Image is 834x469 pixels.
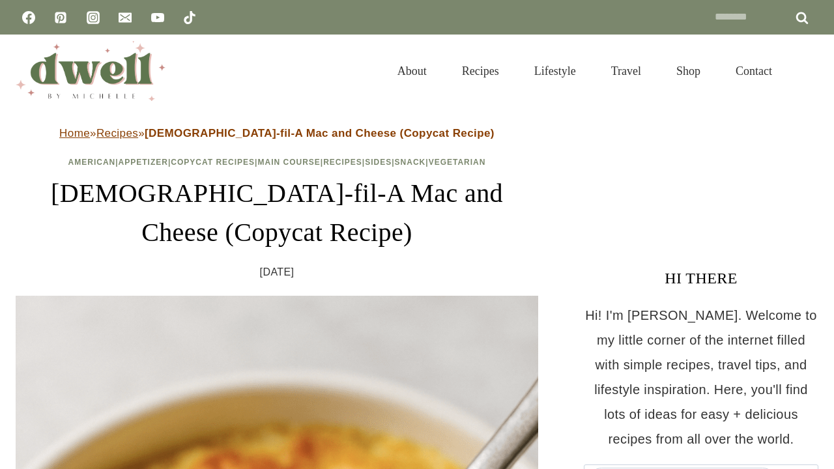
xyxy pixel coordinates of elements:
[16,174,538,252] h1: [DEMOGRAPHIC_DATA]-fil-A Mac and Cheese (Copycat Recipe)
[171,158,255,167] a: Copycat Recipes
[444,48,517,94] a: Recipes
[257,158,320,167] a: Main Course
[323,158,362,167] a: Recipes
[659,48,718,94] a: Shop
[584,266,818,290] h3: HI THERE
[68,158,486,167] span: | | | | | | |
[177,5,203,31] a: TikTok
[584,303,818,451] p: Hi! I'm [PERSON_NAME]. Welcome to my little corner of the internet filled with simple recipes, tr...
[145,127,495,139] strong: [DEMOGRAPHIC_DATA]-fil-A Mac and Cheese (Copycat Recipe)
[145,5,171,31] a: YouTube
[517,48,594,94] a: Lifestyle
[260,263,295,282] time: [DATE]
[796,60,818,82] button: View Search Form
[594,48,659,94] a: Travel
[59,127,495,139] span: » »
[16,41,165,101] img: DWELL by michelle
[429,158,486,167] a: Vegetarian
[68,158,116,167] a: American
[119,158,168,167] a: Appetizer
[395,158,426,167] a: Snack
[380,48,444,94] a: About
[380,48,790,94] nav: Primary Navigation
[112,5,138,31] a: Email
[59,127,90,139] a: Home
[365,158,392,167] a: Sides
[96,127,138,139] a: Recipes
[80,5,106,31] a: Instagram
[718,48,790,94] a: Contact
[48,5,74,31] a: Pinterest
[16,5,42,31] a: Facebook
